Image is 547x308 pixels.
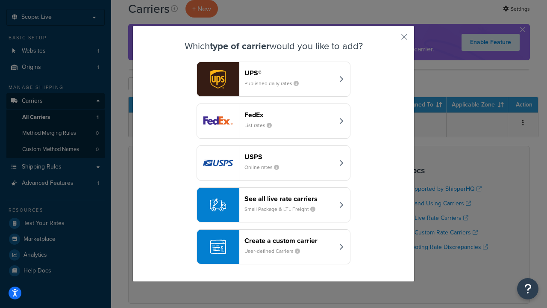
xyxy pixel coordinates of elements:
[244,195,334,203] header: See all live rate carriers
[197,187,350,222] button: See all live rate carriersSmall Package & LTL Freight
[197,145,350,181] button: usps logoUSPSOnline rates
[197,229,350,264] button: Create a custom carrierUser-defined Carriers
[244,69,334,77] header: UPS®
[210,39,270,53] strong: type of carrier
[197,104,239,138] img: fedEx logo
[244,205,322,213] small: Small Package & LTL Freight
[197,62,350,97] button: ups logoUPS®Published daily rates
[197,62,239,96] img: ups logo
[210,197,226,213] img: icon-carrier-liverate-becf4550.svg
[244,111,334,119] header: FedEx
[154,41,393,51] h3: Which would you like to add?
[210,239,226,255] img: icon-carrier-custom-c93b8a24.svg
[244,163,286,171] small: Online rates
[244,80,306,87] small: Published daily rates
[244,121,279,129] small: List rates
[517,278,538,299] button: Open Resource Center
[197,146,239,180] img: usps logo
[244,247,307,255] small: User-defined Carriers
[244,153,334,161] header: USPS
[244,237,334,245] header: Create a custom carrier
[197,104,350,139] button: fedEx logoFedExList rates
